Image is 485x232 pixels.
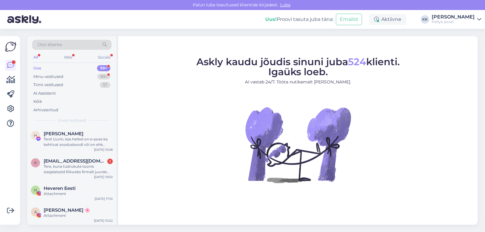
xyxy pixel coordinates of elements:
[97,53,112,61] div: Socials
[94,175,113,179] div: [DATE] 19:50
[243,90,353,199] img: No Chat active
[336,14,362,25] button: Emailid
[95,197,113,201] div: [DATE] 17:10
[369,14,406,25] div: Aktiivne
[5,41,16,52] img: Askly Logo
[196,79,400,85] p: AI vastab 24/7. Tööta nutikamalt [PERSON_NAME].
[421,15,429,24] div: KK
[265,16,333,23] div: Proovi tasuta juba täna:
[44,131,83,136] span: Helena Klaas
[44,164,113,175] div: Tere, kuna tüdrukute toonis sisejalatseid RAweks firmalt juurde tuleb ?
[33,90,56,96] div: AI Assistent
[33,65,41,71] div: Uus
[44,186,75,191] span: Heveren Eesti
[107,159,113,164] div: 1
[44,213,113,218] div: Attachment
[33,99,42,105] div: Kõik
[196,56,400,78] span: Askly kaudu jõudis sinuni juba klienti. Igaüks loeb.
[44,207,90,213] span: Andra 🌸
[432,15,475,19] div: [PERSON_NAME]
[97,74,110,80] div: 99+
[34,160,37,165] span: k
[100,82,110,88] div: 57
[278,2,292,8] span: Luba
[33,107,58,113] div: Arhiveeritud
[34,188,37,192] span: H
[94,147,113,152] div: [DATE] 15:06
[63,53,73,61] div: Web
[34,133,37,138] span: H
[58,118,86,123] span: Uued vestlused
[265,16,277,22] b: Uus!
[44,136,113,147] div: Tere! Uurin, kas hetkel on e-poes ka kehtivat sooduskoodi või on ehk taasiseseisvumispäeval pakku...
[44,191,113,197] div: Attachment
[33,82,63,88] div: Tiimi vestlused
[94,218,113,223] div: [DATE] 15:02
[44,158,107,164] span: kadihoim@gmail.com
[432,19,475,24] div: Hellyk pood
[33,74,63,80] div: Minu vestlused
[38,42,62,48] span: Otsi kliente
[97,65,110,71] div: 99+
[32,53,39,61] div: All
[34,210,37,214] span: A
[348,56,366,68] span: 524
[432,15,481,24] a: [PERSON_NAME]Hellyk pood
